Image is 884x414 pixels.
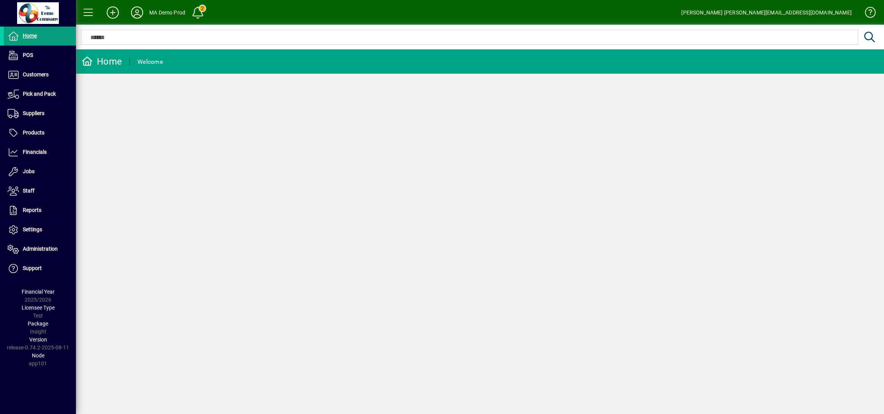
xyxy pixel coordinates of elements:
[22,305,55,311] span: Licensee Type
[29,337,47,343] span: Version
[4,123,76,142] a: Products
[125,6,149,19] button: Profile
[23,110,44,116] span: Suppliers
[681,6,852,19] div: [PERSON_NAME] [PERSON_NAME][EMAIL_ADDRESS][DOMAIN_NAME]
[23,168,35,174] span: Jobs
[4,220,76,239] a: Settings
[4,259,76,278] a: Support
[23,207,41,213] span: Reports
[859,2,875,26] a: Knowledge Base
[4,201,76,220] a: Reports
[23,130,44,136] span: Products
[23,246,58,252] span: Administration
[23,265,42,271] span: Support
[4,46,76,65] a: POS
[22,289,55,295] span: Financial Year
[82,55,122,68] div: Home
[4,65,76,84] a: Customers
[137,56,163,68] div: Welcome
[23,188,35,194] span: Staff
[23,33,37,39] span: Home
[4,162,76,181] a: Jobs
[149,6,185,19] div: MA Demo Prod
[23,71,49,77] span: Customers
[23,226,42,232] span: Settings
[4,182,76,201] a: Staff
[4,240,76,259] a: Administration
[101,6,125,19] button: Add
[4,85,76,104] a: Pick and Pack
[23,149,47,155] span: Financials
[4,104,76,123] a: Suppliers
[4,143,76,162] a: Financials
[32,352,44,359] span: Node
[28,321,48,327] span: Package
[23,52,33,58] span: POS
[23,91,56,97] span: Pick and Pack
